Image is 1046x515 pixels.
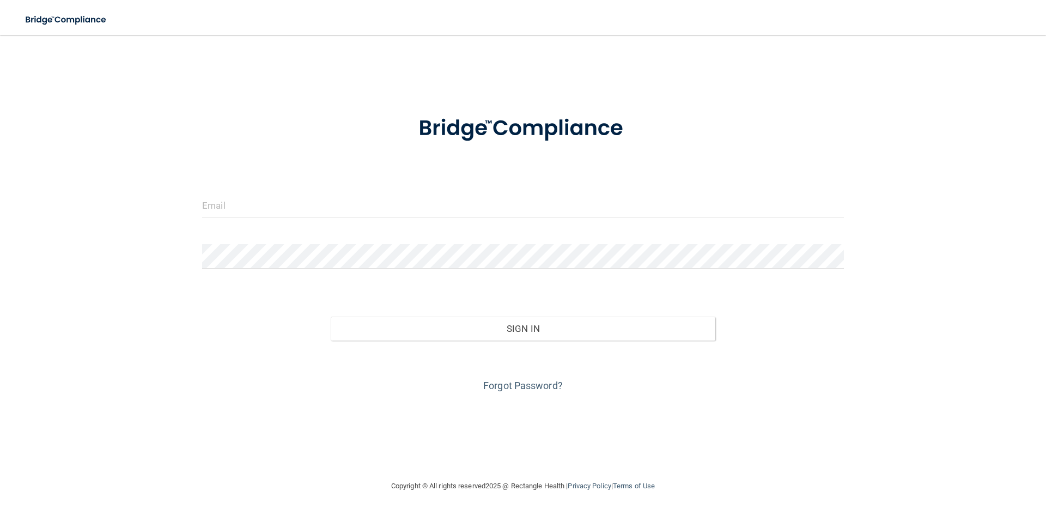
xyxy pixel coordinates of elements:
[16,9,117,31] img: bridge_compliance_login_screen.278c3ca4.svg
[202,193,844,217] input: Email
[396,100,650,157] img: bridge_compliance_login_screen.278c3ca4.svg
[324,469,722,504] div: Copyright © All rights reserved 2025 @ Rectangle Health | |
[331,317,716,341] button: Sign In
[483,380,563,391] a: Forgot Password?
[613,482,655,490] a: Terms of Use
[568,482,611,490] a: Privacy Policy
